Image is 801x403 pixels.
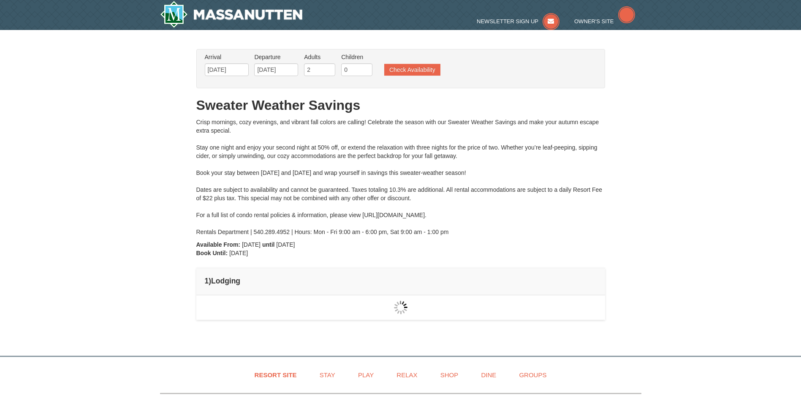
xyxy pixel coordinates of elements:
[242,241,261,248] span: [DATE]
[160,1,303,28] a: Massanutten Resort
[574,18,614,25] span: Owner's Site
[196,118,605,236] div: Crisp mornings, cozy evenings, and vibrant fall colors are calling! Celebrate the season with our...
[196,250,228,256] strong: Book Until:
[394,301,407,314] img: wait gif
[276,241,295,248] span: [DATE]
[477,18,559,25] a: Newsletter Sign Up
[386,365,428,384] a: Relax
[196,97,605,114] h1: Sweater Weather Savings
[229,250,248,256] span: [DATE]
[205,277,597,285] h4: 1 Lodging
[262,241,275,248] strong: until
[384,64,440,76] button: Check Availability
[304,53,335,61] label: Adults
[209,277,211,285] span: )
[430,365,469,384] a: Shop
[254,53,298,61] label: Departure
[508,365,557,384] a: Groups
[196,241,241,248] strong: Available From:
[477,18,538,25] span: Newsletter Sign Up
[160,1,303,28] img: Massanutten Resort Logo
[574,18,635,25] a: Owner's Site
[348,365,384,384] a: Play
[341,53,372,61] label: Children
[309,365,346,384] a: Stay
[205,53,249,61] label: Arrival
[470,365,507,384] a: Dine
[244,365,307,384] a: Resort Site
